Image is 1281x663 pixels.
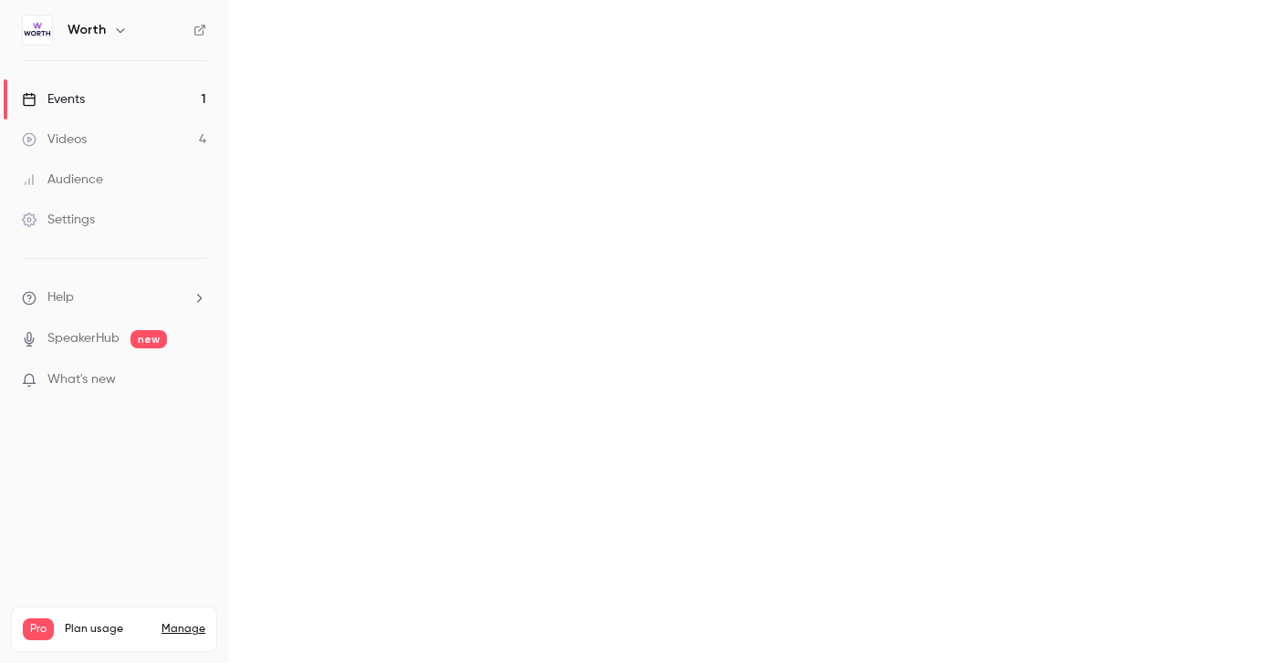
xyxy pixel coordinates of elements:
span: Pro [23,618,54,640]
span: Plan usage [65,622,151,637]
div: Videos [22,130,87,149]
a: SpeakerHub [47,329,120,348]
div: Events [22,90,85,109]
span: Help [47,288,74,307]
div: Settings [22,211,95,229]
span: What's new [47,370,116,389]
div: Audience [22,171,103,189]
li: help-dropdown-opener [22,288,206,307]
h6: Worth [68,21,106,39]
span: new [130,330,167,348]
a: Manage [161,622,205,637]
img: Worth [23,16,52,45]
